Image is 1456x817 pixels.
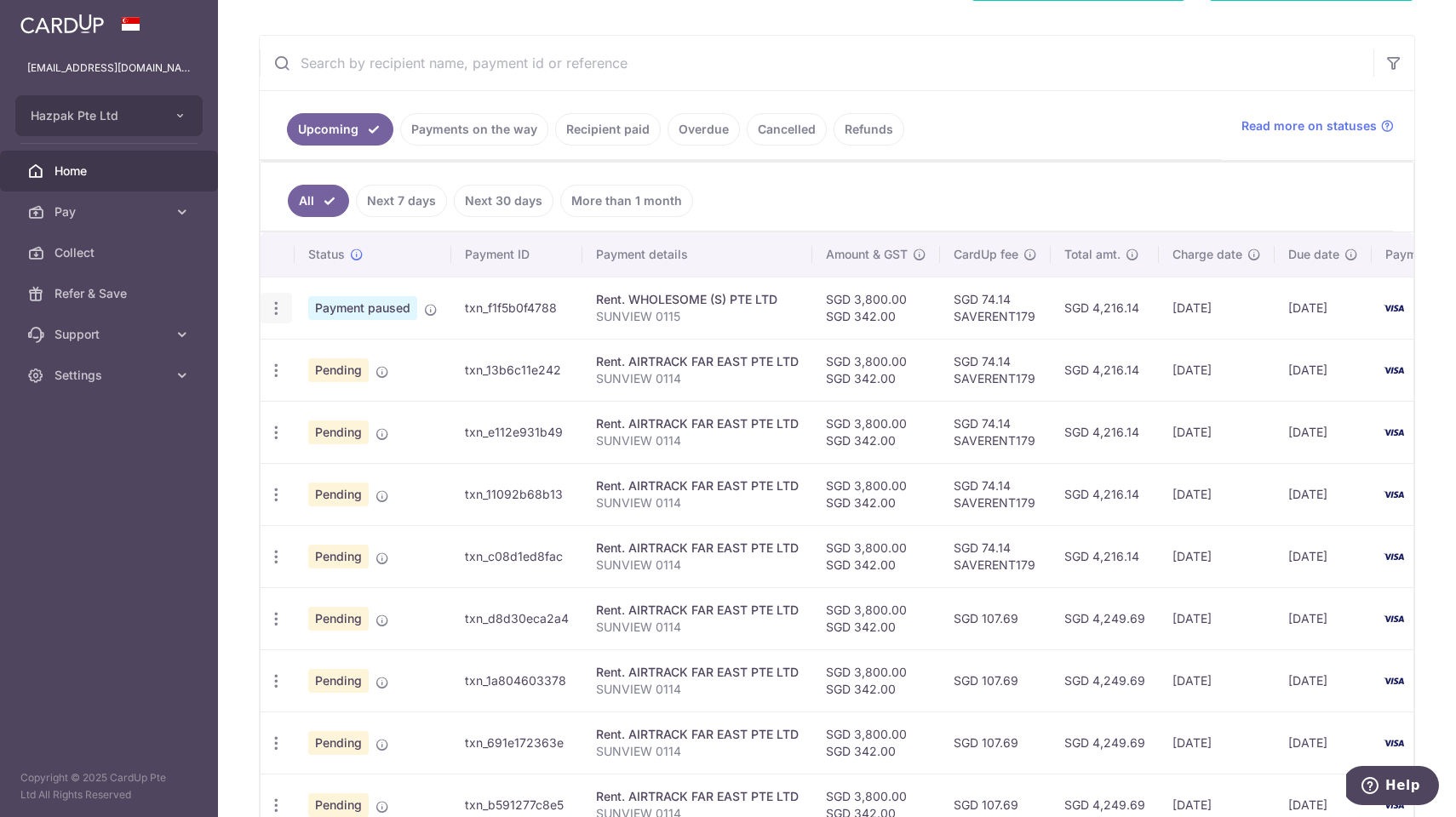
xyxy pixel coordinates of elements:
[308,296,417,320] span: Payment paused
[15,95,203,136] button: Hazpak Pte Ltd
[812,649,940,711] td: SGD 3,800.00 SGD 342.00
[288,185,349,217] a: All
[1051,277,1159,339] td: SGD 4,216.14
[1159,649,1275,711] td: [DATE]
[54,285,167,302] span: Refer & Save
[1346,766,1439,808] iframe: Opens a widget where you can find more information
[940,649,1051,711] td: SGD 107.69
[596,370,799,387] p: SUNVIEW 0114
[940,587,1051,649] td: SGD 107.69
[451,401,582,463] td: txn_e112e931b49
[1275,277,1372,339] td: [DATE]
[826,246,908,263] span: Amount & GST
[1377,298,1411,318] img: Bank Card
[54,244,167,261] span: Collect
[560,185,693,217] a: More than 1 month
[451,339,582,401] td: txn_13b6c11e242
[451,711,582,774] td: txn_691e172363e
[1051,587,1159,649] td: SGD 4,249.69
[308,731,369,755] span: Pending
[451,525,582,587] td: txn_c08d1ed8fac
[954,246,1018,263] span: CardUp fee
[1051,649,1159,711] td: SGD 4,249.69
[812,463,940,525] td: SGD 3,800.00 SGD 342.00
[555,113,661,146] a: Recipient paid
[596,602,799,619] div: Rent. AIRTRACK FAR EAST PTE LTD
[27,60,191,77] p: [EMAIL_ADDRESS][DOMAIN_NAME]
[812,277,940,339] td: SGD 3,800.00 SGD 342.00
[1159,525,1275,587] td: [DATE]
[940,525,1051,587] td: SGD 74.14 SAVERENT179
[1064,246,1121,263] span: Total amt.
[1377,360,1411,380] img: Bank Card
[451,587,582,649] td: txn_d8d30eca2a4
[1377,484,1411,505] img: Bank Card
[596,619,799,636] p: SUNVIEW 0114
[596,415,799,432] div: Rent. AIRTRACK FAR EAST PTE LTD
[1275,711,1372,774] td: [DATE]
[596,291,799,308] div: Rent. WHOLESOME (S) PTE LTD
[1275,463,1372,525] td: [DATE]
[1377,546,1411,567] img: Bank Card
[1275,649,1372,711] td: [DATE]
[1051,339,1159,401] td: SGD 4,216.14
[596,477,799,494] div: Rent. AIRTRACK FAR EAST PTE LTD
[31,107,157,124] span: Hazpak Pte Ltd
[834,113,904,146] a: Refunds
[1275,401,1372,463] td: [DATE]
[308,358,369,382] span: Pending
[1159,401,1275,463] td: [DATE]
[1051,401,1159,463] td: SGD 4,216.14
[1159,277,1275,339] td: [DATE]
[308,669,369,693] span: Pending
[812,339,940,401] td: SGD 3,800.00 SGD 342.00
[1051,463,1159,525] td: SGD 4,216.14
[668,113,740,146] a: Overdue
[308,545,369,568] span: Pending
[1159,339,1275,401] td: [DATE]
[1159,711,1275,774] td: [DATE]
[1377,733,1411,753] img: Bank Card
[20,14,104,34] img: CardUp
[1051,711,1159,774] td: SGD 4,249.69
[812,711,940,774] td: SGD 3,800.00 SGD 342.00
[54,163,167,180] span: Home
[1241,117,1377,134] span: Read more on statuses
[940,277,1051,339] td: SGD 74.14 SAVERENT179
[451,649,582,711] td: txn_1a804603378
[596,353,799,370] div: Rent. AIRTRACK FAR EAST PTE LTD
[596,557,799,574] p: SUNVIEW 0114
[596,743,799,760] p: SUNVIEW 0114
[1275,587,1372,649] td: [DATE]
[1241,117,1394,134] a: Read more on statuses
[747,113,827,146] a: Cancelled
[308,607,369,631] span: Pending
[1051,525,1159,587] td: SGD 4,216.14
[1275,525,1372,587] td: [DATE]
[308,420,369,444] span: Pending
[1377,422,1411,443] img: Bank Card
[940,339,1051,401] td: SGD 74.14 SAVERENT179
[54,367,167,384] span: Settings
[260,36,1373,90] input: Search by recipient name, payment id or reference
[596,681,799,698] p: SUNVIEW 0114
[451,277,582,339] td: txn_f1f5b0f4788
[451,463,582,525] td: txn_11092b68b13
[596,540,799,557] div: Rent. AIRTRACK FAR EAST PTE LTD
[596,726,799,743] div: Rent. AIRTRACK FAR EAST PTE LTD
[596,494,799,511] p: SUNVIEW 0114
[287,113,393,146] a: Upcoming
[1172,246,1242,263] span: Charge date
[451,232,582,277] th: Payment ID
[940,463,1051,525] td: SGD 74.14 SAVERENT179
[582,232,812,277] th: Payment details
[596,788,799,805] div: Rent. AIRTRACK FAR EAST PTE LTD
[356,185,447,217] a: Next 7 days
[308,483,369,506] span: Pending
[812,587,940,649] td: SGD 3,800.00 SGD 342.00
[1275,339,1372,401] td: [DATE]
[400,113,548,146] a: Payments on the way
[454,185,553,217] a: Next 30 days
[812,401,940,463] td: SGD 3,800.00 SGD 342.00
